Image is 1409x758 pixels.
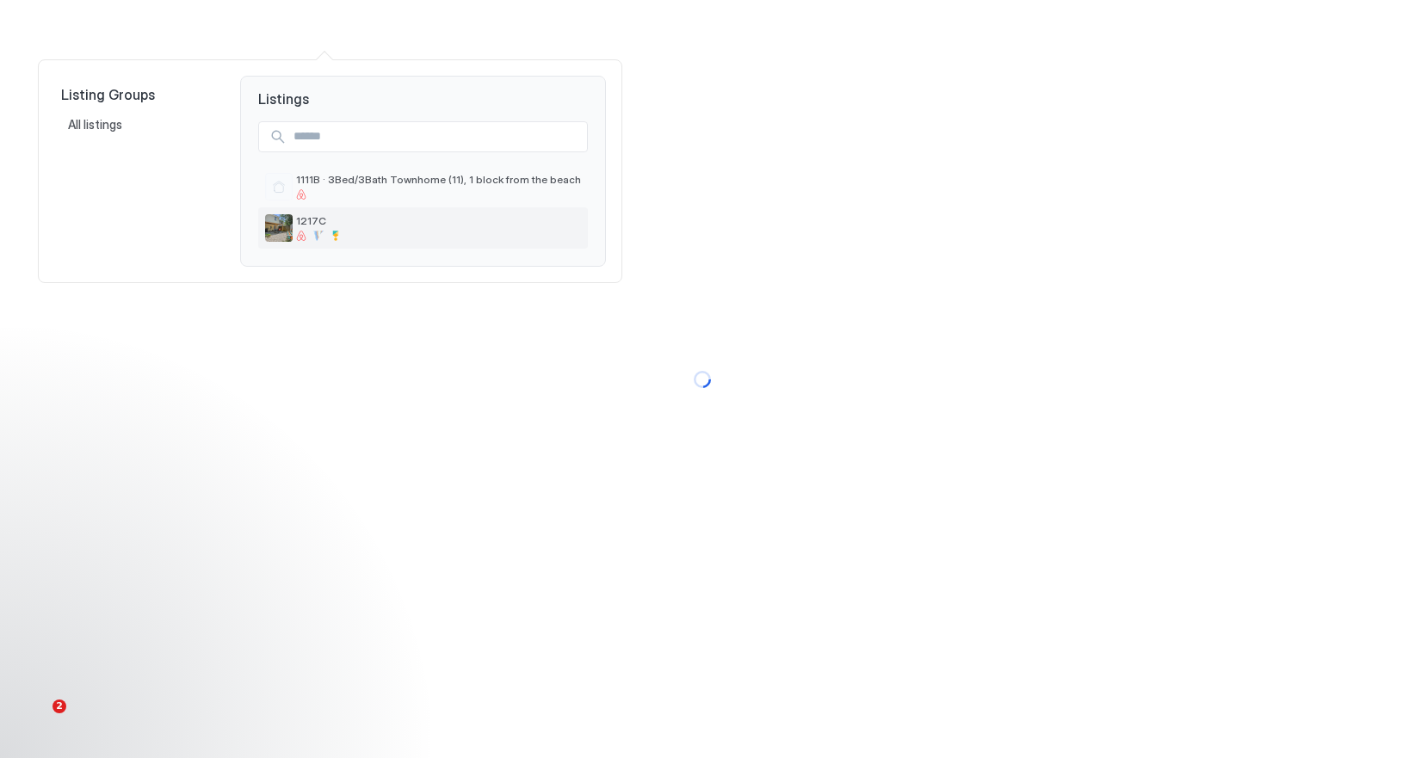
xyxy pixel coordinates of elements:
[61,86,213,103] span: Listing Groups
[13,591,357,712] iframe: Intercom notifications message
[296,173,581,186] span: 1111B · 3Bed/3Bath Townhome (11), 1 block from the beach
[68,117,125,132] span: All listings
[287,122,587,151] input: Input Field
[241,77,605,108] span: Listings
[296,214,581,227] span: 1217C
[17,699,59,741] iframe: Intercom live chat
[53,699,66,713] span: 2
[265,214,293,242] div: listing image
